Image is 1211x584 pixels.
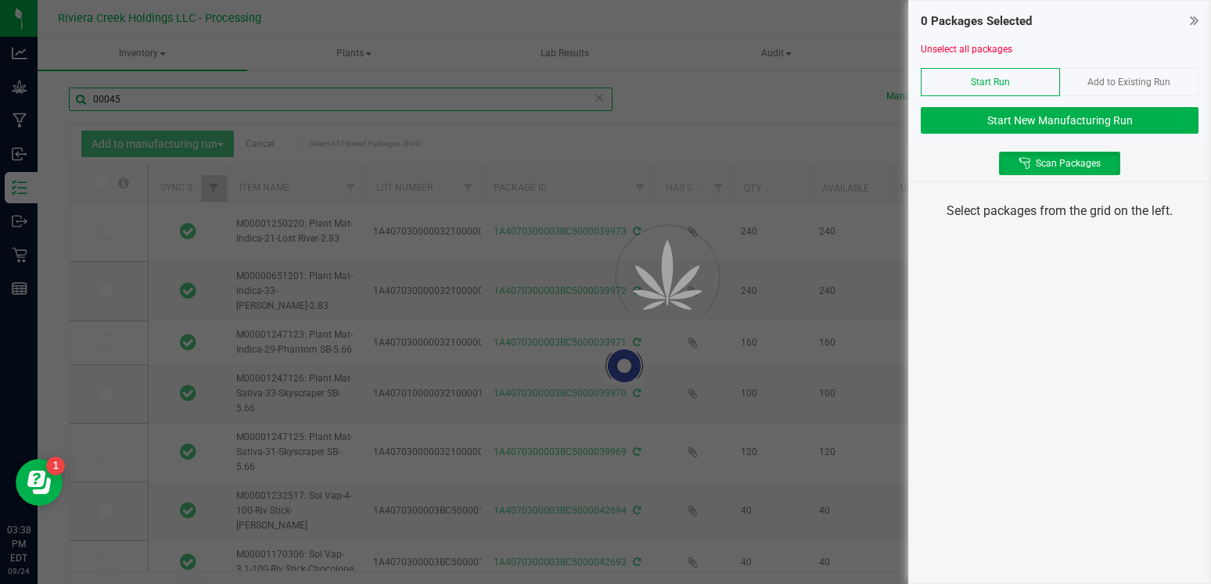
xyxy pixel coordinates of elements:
[921,107,1198,134] button: Start New Manufacturing Run
[46,457,65,475] iframe: Resource center unread badge
[1036,157,1101,170] span: Scan Packages
[999,152,1120,175] button: Scan Packages
[921,44,1012,55] a: Unselect all packages
[1087,77,1170,88] span: Add to Existing Run
[929,202,1191,220] div: Select packages from the grid on the left.
[971,77,1010,88] span: Start Run
[16,459,63,506] iframe: Resource center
